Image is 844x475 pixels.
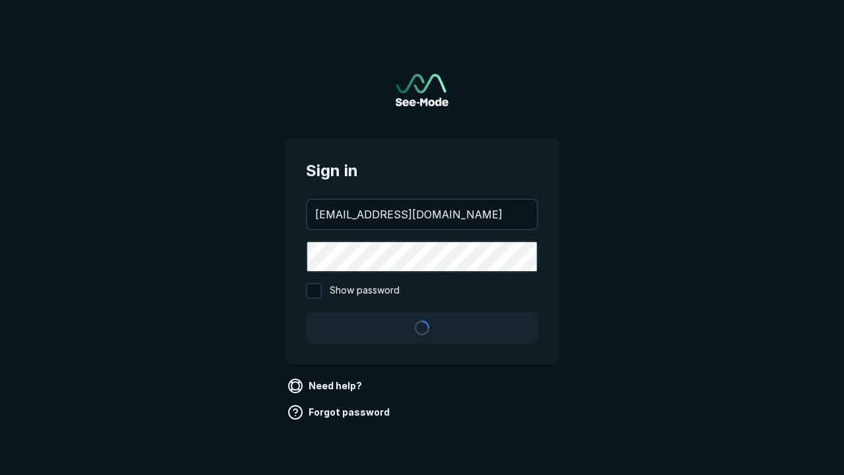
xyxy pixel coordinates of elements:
a: Forgot password [285,402,395,423]
input: your@email.com [307,200,537,229]
span: Show password [330,283,400,299]
img: See-Mode Logo [396,74,448,106]
span: Sign in [306,159,538,183]
a: Go to sign in [396,74,448,106]
a: Need help? [285,375,367,396]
